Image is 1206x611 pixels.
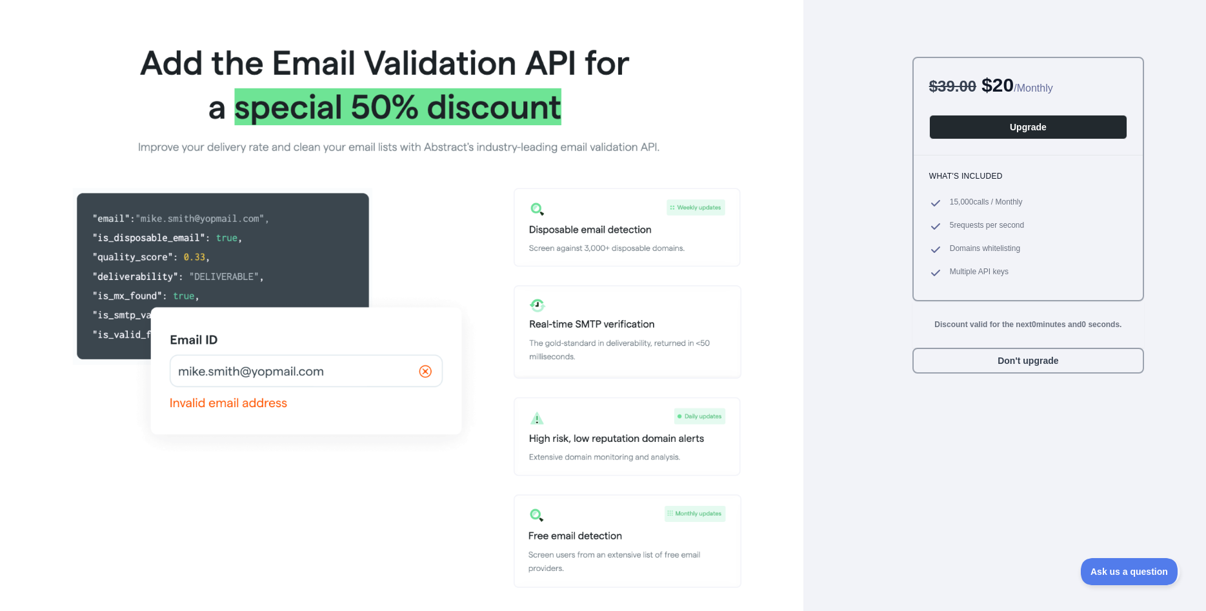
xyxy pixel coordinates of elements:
[1081,558,1180,585] iframe: Toggle Customer Support
[981,74,1014,95] span: $ 20
[950,197,1023,210] span: 15,000 calls / Monthly
[934,320,1121,329] strong: Discount valid for the next 0 minutes and 0 seconds.
[929,115,1127,139] button: Upgrade
[950,266,1009,279] span: Multiple API keys
[929,77,976,95] span: $ 39.00
[1014,83,1052,94] span: / Monthly
[950,220,1024,233] span: 5 requests per second
[912,348,1144,374] button: Don't upgrade
[929,171,1127,181] h3: What's included
[62,31,741,590] img: Offer
[950,243,1020,256] span: Domains whitelisting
